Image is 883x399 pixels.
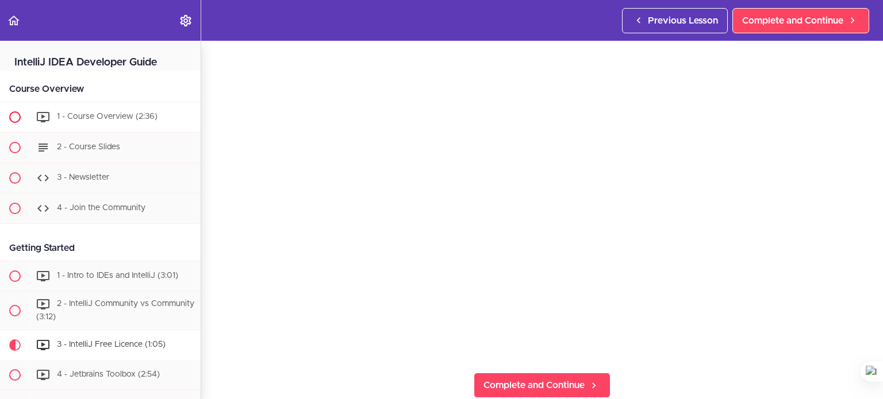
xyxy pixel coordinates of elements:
span: 4 - Join the Community [57,204,145,212]
svg: Settings Menu [179,14,193,28]
svg: Back to course curriculum [7,14,21,28]
span: Complete and Continue [742,14,843,28]
span: 3 - IntelliJ Free Licence (1:05) [57,340,166,348]
span: 3 - Newsletter [57,173,109,181]
span: 1 - Intro to IDEs and IntelliJ (3:01) [57,272,178,280]
span: 4 - Jetbrains Toolbox (2:54) [57,370,160,378]
span: Previous Lesson [648,14,718,28]
a: Previous Lesson [622,8,728,33]
span: 1 - Course Overview (2:36) [57,113,158,121]
span: 2 - Course Slides [57,143,120,151]
a: Complete and Continue [732,8,869,33]
span: Complete and Continue [483,378,585,392]
span: 2 - IntelliJ Community vs Community (3:12) [36,300,194,321]
a: Complete and Continue [474,373,611,398]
